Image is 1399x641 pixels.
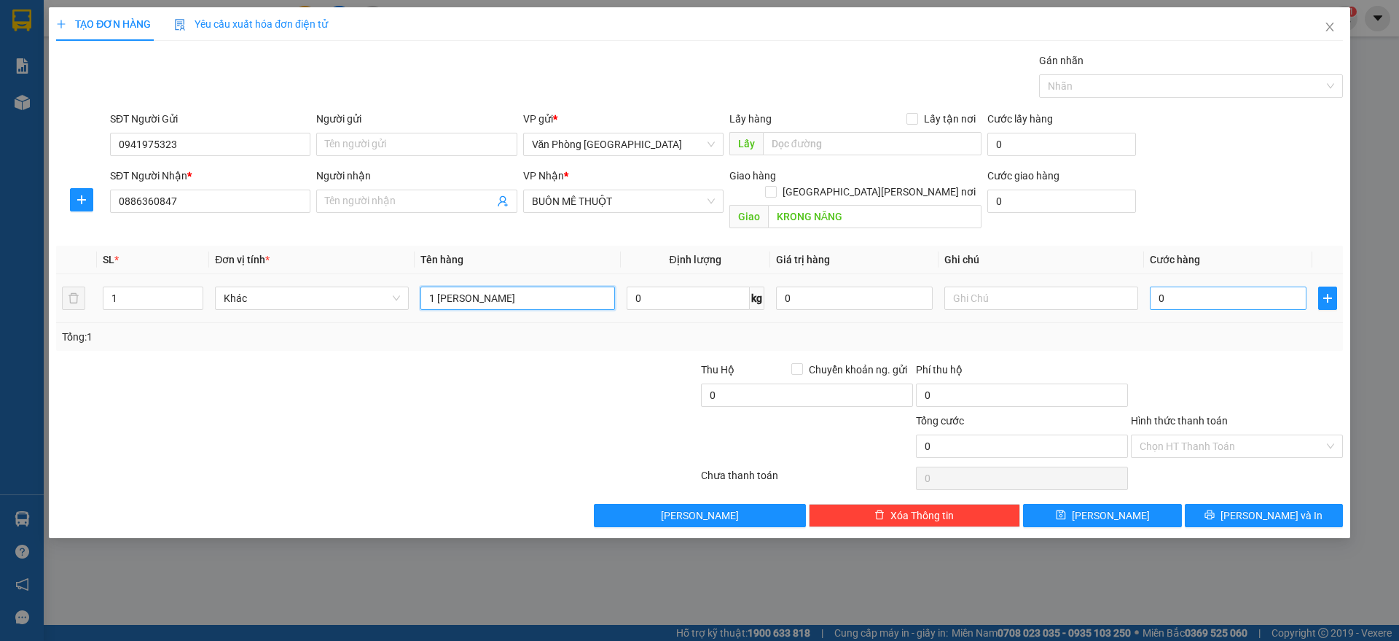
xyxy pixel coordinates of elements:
[938,246,1144,274] th: Ghi chú
[215,254,270,265] span: Đơn vị tính
[1319,292,1336,304] span: plus
[750,287,764,310] span: kg
[809,504,1021,527] button: deleteXóa Thông tin
[62,287,85,310] button: delete
[1318,287,1337,310] button: plus
[523,170,564,182] span: VP Nhận
[316,111,517,127] div: Người gửi
[523,111,724,127] div: VP gửi
[174,19,186,31] img: icon
[497,195,509,207] span: user-add
[62,329,540,345] div: Tổng: 1
[56,19,66,29] span: plus
[670,254,721,265] span: Định lượng
[987,133,1136,156] input: Cước lấy hàng
[763,132,981,155] input: Dọc đường
[7,63,109,114] img: logo
[316,168,517,184] div: Người nhận
[918,111,981,127] span: Lấy tận nơi
[110,111,310,127] div: SĐT Người Gửi
[890,508,954,524] span: Xóa Thông tin
[1072,508,1150,524] span: [PERSON_NAME]
[729,170,776,182] span: Giao hàng
[874,510,885,521] span: delete
[532,133,715,155] span: Văn Phòng Đà Nẵng
[420,287,614,310] input: VD: Bàn, Ghế
[916,362,1128,384] div: Phí thu hộ
[1204,510,1215,521] span: printer
[1131,415,1228,427] label: Hình thức thanh toán
[701,364,734,376] span: Thu Hộ
[110,63,152,91] span: 0906 477 911
[224,287,400,309] span: Khác
[532,190,715,212] span: BUÔN MÊ THUỘT
[594,504,806,527] button: [PERSON_NAME]
[1056,510,1066,521] span: save
[1150,254,1200,265] span: Cước hàng
[1039,55,1083,66] label: Gán nhãn
[944,287,1138,310] input: Ghi Chú
[154,98,279,113] span: BXTTDN1308250051
[699,467,914,493] div: Chưa thanh toán
[916,415,964,427] span: Tổng cước
[110,93,153,141] strong: PHIẾU BIÊN NHẬN
[111,13,152,61] strong: Nhà xe QUỐC ĐẠT
[420,254,463,265] span: Tên hàng
[103,254,114,265] span: SL
[768,205,981,228] input: Dọc đường
[729,205,768,228] span: Giao
[1185,504,1343,527] button: printer[PERSON_NAME] và In
[174,18,328,30] span: Yêu cầu xuất hóa đơn điện tử
[110,168,310,184] div: SĐT Người Nhận
[1309,7,1350,48] button: Close
[70,188,93,211] button: plus
[987,170,1059,182] label: Cước giao hàng
[1023,504,1181,527] button: save[PERSON_NAME]
[729,113,772,125] span: Lấy hàng
[987,113,1053,125] label: Cước lấy hàng
[71,194,93,206] span: plus
[1324,21,1336,33] span: close
[777,184,981,200] span: [GEOGRAPHIC_DATA][PERSON_NAME] nơi
[56,18,151,30] span: TẠO ĐƠN HÀNG
[661,508,739,524] span: [PERSON_NAME]
[776,287,933,310] input: 0
[776,254,830,265] span: Giá trị hàng
[987,190,1136,213] input: Cước giao hàng
[729,132,763,155] span: Lấy
[803,362,913,378] span: Chuyển khoản ng. gửi
[1220,508,1322,524] span: [PERSON_NAME] và In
